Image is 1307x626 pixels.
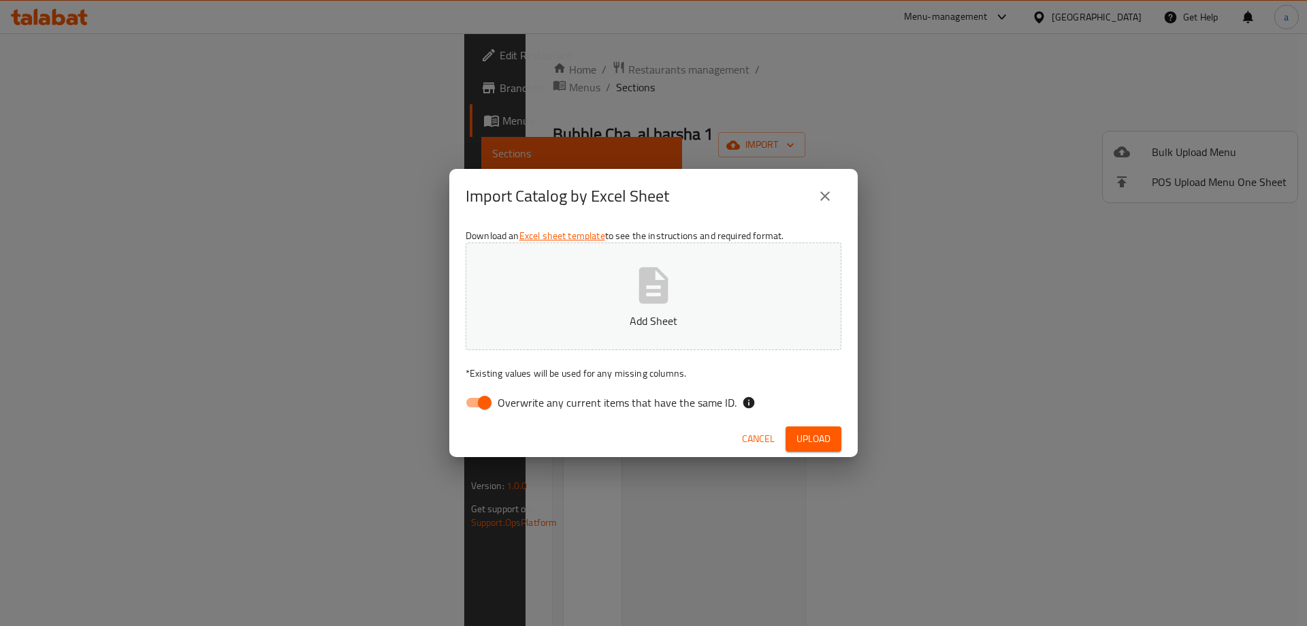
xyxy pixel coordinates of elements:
svg: If the overwrite option isn't selected, then the items that match an existing ID will be ignored ... [742,396,756,409]
h2: Import Catalog by Excel Sheet [466,185,669,207]
span: Upload [796,431,830,448]
button: Add Sheet [466,242,841,350]
span: Overwrite any current items that have the same ID. [498,394,737,411]
div: Download an to see the instructions and required format. [449,223,858,421]
p: Add Sheet [487,313,820,329]
button: Upload [786,426,841,452]
a: Excel sheet template [519,227,605,245]
p: Existing values will be used for any missing columns. [466,366,841,380]
button: close [809,180,841,213]
span: Cancel [742,431,775,448]
button: Cancel [737,426,780,452]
